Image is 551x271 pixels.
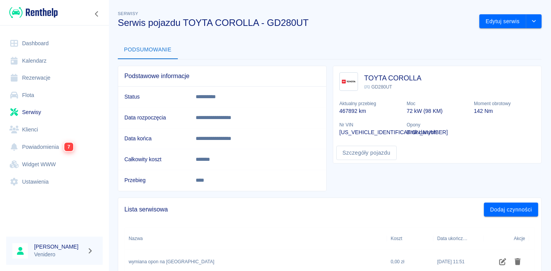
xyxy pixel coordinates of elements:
h6: Przebieg [124,176,183,184]
div: wymiana opon na NOKIAN [129,258,214,265]
img: Image [341,74,356,89]
p: Venidero [34,251,84,259]
p: [US_VEHICLE_IDENTIFICATION_NUMBER] [339,128,401,136]
button: Edytuj serwis [479,14,526,29]
a: Rezerwacje [6,69,103,87]
a: Renthelp logo [6,6,58,19]
h6: Całkowity koszt [124,155,183,163]
button: drop-down [526,14,542,29]
span: Podstawowe informacje [124,72,320,80]
a: Szczegóły pojazdu [336,146,397,160]
h6: Data rozpoczęcia [124,114,183,121]
a: Kalendarz [6,52,103,70]
h6: [PERSON_NAME] [34,243,84,251]
button: Sort [143,233,153,244]
div: Nazwa [129,228,143,249]
a: Dashboard [6,35,103,52]
div: Akcje [514,228,525,249]
p: GD280UT [364,84,422,90]
p: Moment obrotowy [474,100,535,107]
button: Podsumowanie [118,41,178,59]
a: Powiadomienia7 [6,138,103,156]
div: 29 lip 2025, 11:51 [437,258,465,265]
img: Renthelp logo [9,6,58,19]
button: Edytuj czynność [495,255,510,268]
p: Brak danych [407,128,468,136]
div: Data ukończenia [433,228,484,249]
span: 7 [64,143,73,151]
p: 72 kW (98 KM) [407,107,468,115]
h6: Status [124,93,183,101]
a: Widget WWW [6,156,103,173]
button: Sort [469,233,480,244]
span: Lista serwisowa [124,206,484,213]
button: Sort [402,233,413,244]
p: 142 Nm [474,107,535,115]
p: Aktualny przebieg [339,100,401,107]
div: Koszt [387,228,433,249]
a: Klienci [6,121,103,138]
p: Opony [407,121,468,128]
a: Flota [6,87,103,104]
div: Data ukończenia [437,228,469,249]
div: Koszt [391,228,402,249]
div: Akcje [484,228,529,249]
button: Zwiń nawigację [91,9,103,19]
p: Moc [407,100,468,107]
a: Serwisy [6,104,103,121]
p: Nr VIN [339,121,401,128]
button: Dodaj czynności [484,203,538,217]
div: Nazwa [125,228,387,249]
h6: Data końca [124,135,183,142]
h3: Serwis pojazdu TOYTA COROLLA - GD280UT [118,17,473,28]
span: Serwisy [118,11,138,16]
button: Usuń czynność [510,255,525,268]
h3: TOYTA COROLLA [364,73,422,84]
a: Ustawienia [6,173,103,191]
p: 467892 km [339,107,401,115]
